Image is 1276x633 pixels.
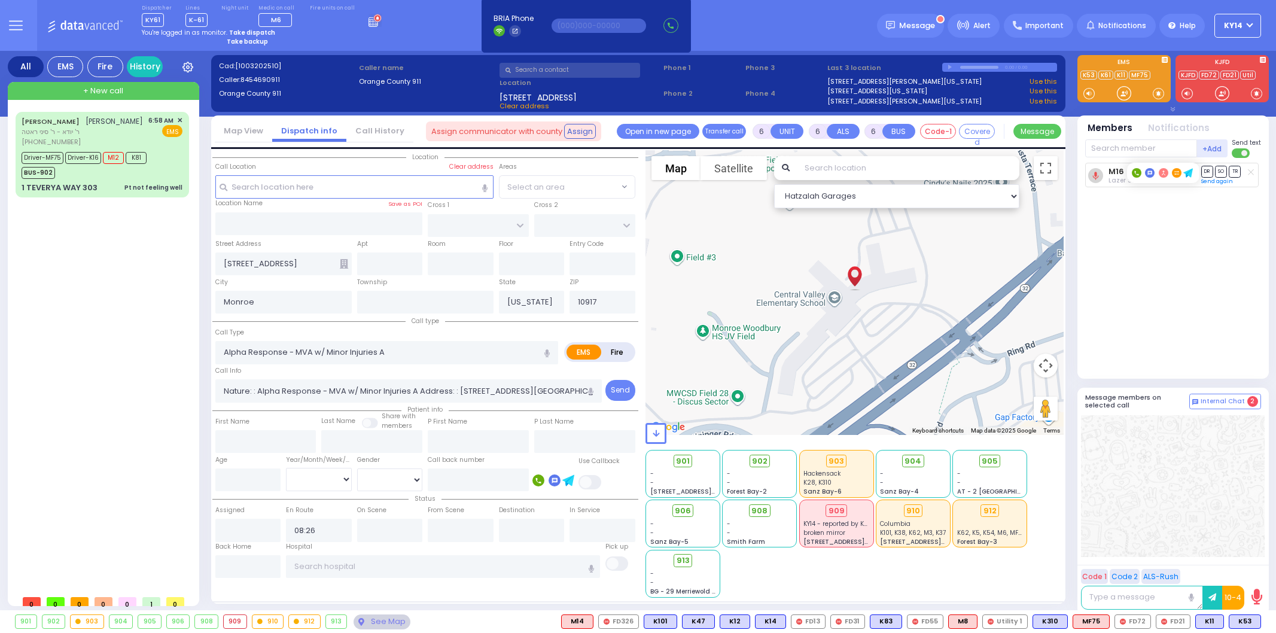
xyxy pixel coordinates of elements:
span: SO [1215,166,1227,177]
span: 8454690911 [240,75,280,84]
span: - [650,478,654,487]
span: 0 [71,597,89,606]
label: Clear address [449,162,494,172]
div: ALS [1073,614,1110,629]
label: City [215,278,228,287]
div: EMS [47,56,83,77]
div: BLS [1229,614,1261,629]
img: comment-alt.png [1192,399,1198,405]
div: BLS [1195,614,1224,629]
div: K53 [1229,614,1261,629]
span: Driver-MF75 [22,152,63,164]
label: EMS [567,345,601,360]
label: Assigned [215,506,245,515]
label: Save as POI [388,200,422,208]
label: Apt [357,239,368,249]
span: - [650,469,654,478]
a: KJFD [1178,71,1198,80]
label: Fire [601,345,634,360]
label: Hospital [286,542,312,552]
span: - [727,469,730,478]
img: message.svg [886,21,895,30]
h5: Message members on selected call [1085,394,1189,409]
span: Phone 3 [745,63,823,73]
img: Logo [47,18,127,33]
span: 908 [751,505,768,517]
span: Assign communicator with county [431,126,562,138]
span: - [727,478,730,487]
label: Call back number [428,455,485,465]
a: K53 [1080,71,1097,80]
label: Areas [499,162,517,172]
div: Year/Month/Week/Day [286,455,352,465]
img: red-radio-icon.svg [912,619,918,625]
div: 910 [252,615,284,628]
div: 902 [42,615,65,628]
div: K11 [1195,614,1224,629]
input: Search location [797,156,1019,180]
button: Show satellite imagery [701,156,767,180]
span: ✕ [177,115,182,126]
a: History [127,56,163,77]
label: EMS [1077,59,1171,68]
button: +Add [1197,139,1228,157]
span: 906 [675,505,691,517]
div: K101 [644,614,677,629]
span: BRIA Phone [494,13,534,24]
label: Pick up [605,542,628,552]
span: Sanz Bay-5 [650,537,689,546]
a: Dispatch info [272,125,346,136]
img: red-radio-icon.svg [1161,619,1167,625]
span: DR [1201,166,1213,177]
button: BUS [882,124,915,139]
div: K12 [720,614,750,629]
span: Forest Bay-3 [957,537,997,546]
span: members [382,421,412,430]
a: Use this [1030,77,1057,87]
a: Map View [215,125,272,136]
div: Pt not feeling well [124,183,182,192]
label: Caller: [219,75,355,85]
span: - [957,469,961,478]
div: BLS [682,614,715,629]
button: 10-4 [1222,586,1244,610]
label: Turn off text [1232,147,1251,159]
div: FD31 [830,614,865,629]
div: M14 [561,614,593,629]
a: Use this [1030,86,1057,96]
div: 906 [167,615,190,628]
label: Fire units on call [310,5,355,12]
div: FD72 [1114,614,1151,629]
div: K310 [1033,614,1068,629]
button: Code 2 [1110,569,1140,584]
label: Street Address [215,239,261,249]
button: ALS [827,124,860,139]
span: Message [899,20,935,32]
label: Cross 2 [534,200,558,210]
div: Fire [87,56,123,77]
span: Other building occupants [340,259,348,269]
span: Send text [1232,138,1261,147]
label: Cad: [219,61,355,71]
span: Help [1180,20,1196,31]
div: 1 TEVERYA WAY 303 [22,182,98,194]
span: EMS [162,125,182,137]
div: 905 [138,615,161,628]
span: Forest Bay-2 [727,487,767,496]
div: Utility 1 [982,614,1028,629]
span: M12 [103,152,124,164]
a: Open in new page [617,124,699,139]
span: Sanz Bay-6 [803,487,842,496]
label: Floor [499,239,513,249]
a: M16 [1108,167,1124,176]
div: ALS [561,614,593,629]
button: Message [1013,124,1061,139]
div: ALS KJ [948,614,977,629]
label: Dispatcher [142,5,172,12]
div: 912 [289,615,320,628]
input: Search a contact [500,63,640,78]
button: Show street map [651,156,701,180]
a: [PERSON_NAME] [22,117,80,126]
span: KY14 [1224,20,1242,31]
span: K28, K310 [803,478,832,487]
